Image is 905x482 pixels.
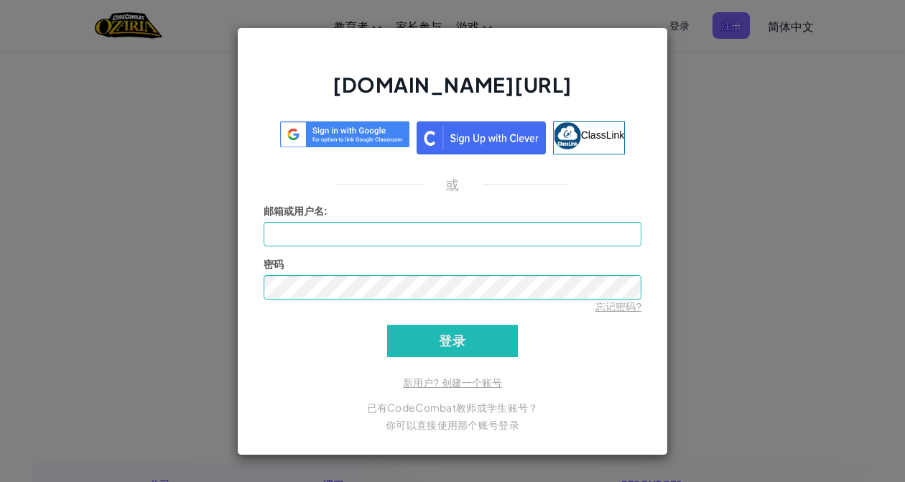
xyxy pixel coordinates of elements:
h2: [DOMAIN_NAME][URL] [264,71,641,113]
label: : [264,204,328,218]
a: 忘记密码? [595,301,641,312]
img: classlink-logo-small.png [554,122,581,149]
p: 或 [446,176,459,193]
img: clever_sso_button@2x.png [417,121,546,154]
p: 已有CodeCombat教师或学生账号？ [264,399,641,416]
span: 邮箱或用户名 [264,205,324,217]
span: 密码 [264,259,284,270]
img: log-in-google-sso.svg [280,121,409,148]
input: 登录 [387,325,518,357]
p: 你可以直接使用那个账号登录 [264,416,641,433]
span: ClassLink [581,129,625,140]
a: 新用户? 创建一个账号 [403,377,502,389]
